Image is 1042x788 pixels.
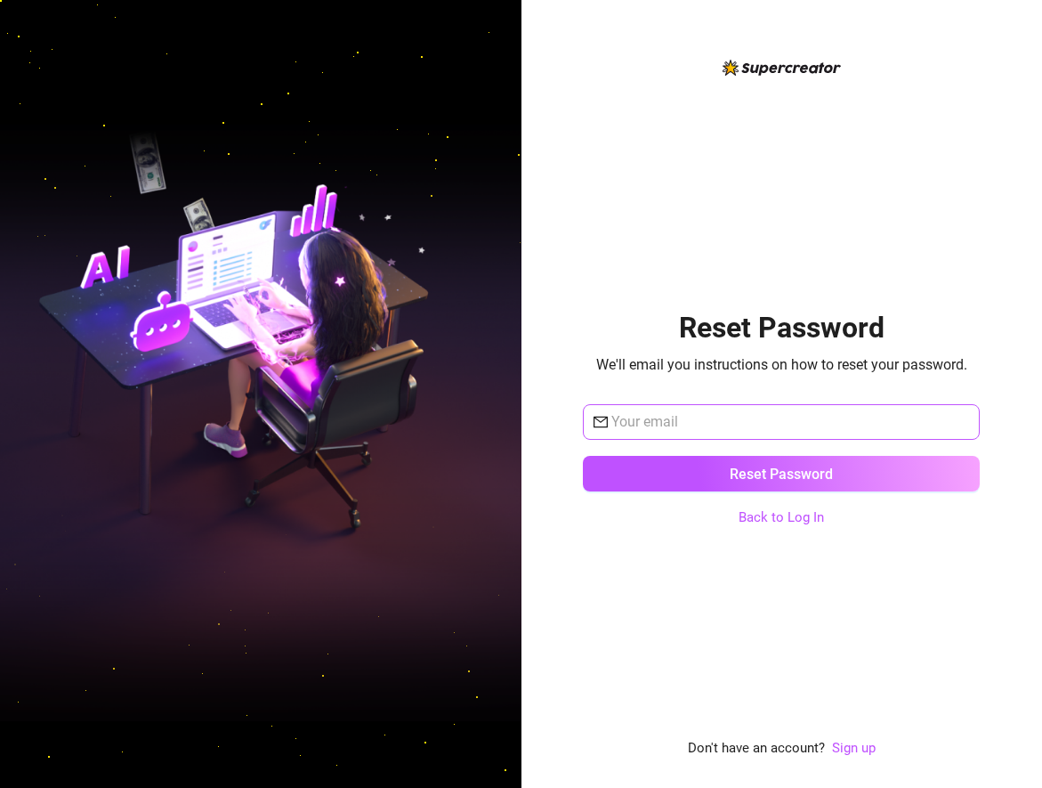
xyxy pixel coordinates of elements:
span: We'll email you instructions on how to reset your password. [596,353,967,376]
input: Your email [611,411,969,433]
a: Sign up [832,738,876,760]
span: Don't have an account? [688,738,825,760]
a: Back to Log In [739,509,824,525]
h2: Reset Password [679,310,884,346]
button: Reset Password [583,456,980,491]
span: Reset Password [730,466,833,483]
span: mail [594,415,608,429]
img: logo-BBDzfeDw.svg [723,60,841,76]
a: Sign up [832,740,876,756]
a: Back to Log In [739,508,824,529]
